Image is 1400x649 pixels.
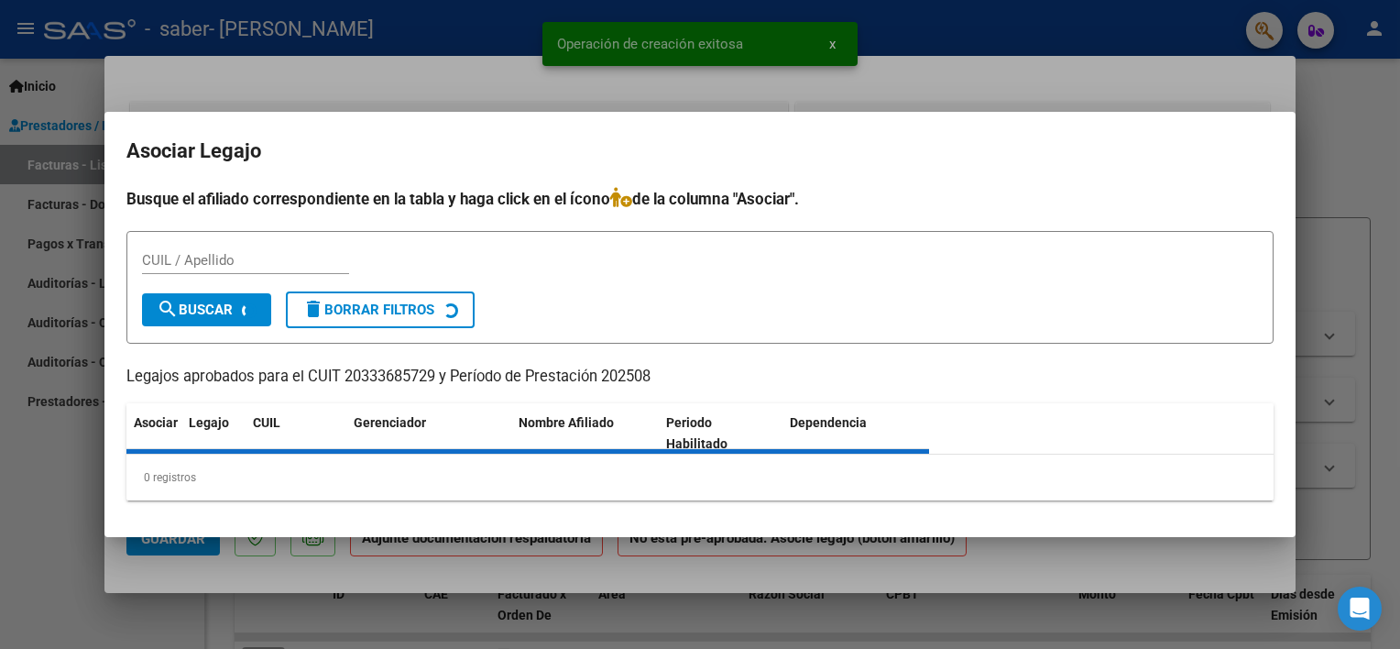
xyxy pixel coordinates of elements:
[126,455,1274,500] div: 0 registros
[790,415,867,430] span: Dependencia
[246,403,346,464] datatable-header-cell: CUIL
[142,293,271,326] button: Buscar
[346,403,511,464] datatable-header-cell: Gerenciador
[126,403,181,464] datatable-header-cell: Asociar
[782,403,930,464] datatable-header-cell: Dependencia
[511,403,659,464] datatable-header-cell: Nombre Afiliado
[519,415,614,430] span: Nombre Afiliado
[126,134,1274,169] h2: Asociar Legajo
[181,403,246,464] datatable-header-cell: Legajo
[302,302,434,318] span: Borrar Filtros
[134,415,178,430] span: Asociar
[286,291,475,328] button: Borrar Filtros
[157,302,233,318] span: Buscar
[302,298,324,320] mat-icon: delete
[126,187,1274,211] h4: Busque el afiliado correspondiente en la tabla y haga click en el ícono de la columna "Asociar".
[666,415,727,451] span: Periodo Habilitado
[157,298,179,320] mat-icon: search
[189,415,229,430] span: Legajo
[126,366,1274,389] p: Legajos aprobados para el CUIT 20333685729 y Período de Prestación 202508
[1338,587,1382,631] div: Open Intercom Messenger
[253,415,280,430] span: CUIL
[659,403,782,464] datatable-header-cell: Periodo Habilitado
[354,415,426,430] span: Gerenciador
